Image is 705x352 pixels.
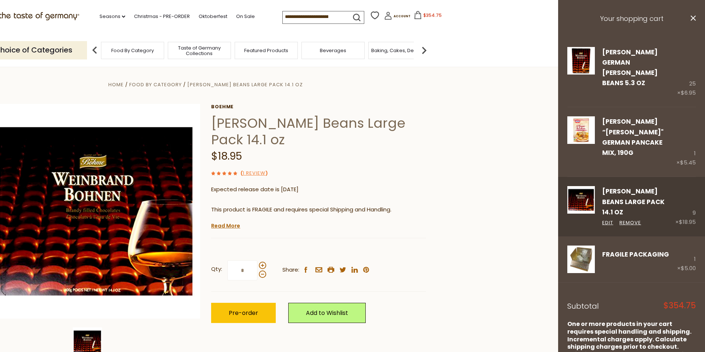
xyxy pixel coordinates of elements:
[602,219,613,227] a: Edit
[211,265,222,274] strong: Qty:
[417,43,431,58] img: next arrow
[111,48,154,53] a: Food By Category
[394,14,411,18] span: Account
[677,47,696,98] div: 25 ×
[211,303,276,323] button: Pre-order
[129,81,182,88] a: Food By Category
[282,265,299,275] span: Share:
[567,186,595,227] a: Boehme Brandy Beans Large Pack 14.1 oz
[680,159,696,166] span: $5.45
[567,246,595,273] img: FRAGILE Packaging
[320,48,346,53] a: Beverages
[602,187,665,217] a: [PERSON_NAME] Beans Large Pack 14.1 oz
[187,81,303,88] a: [PERSON_NAME] Beans Large Pack 14.1 oz
[681,89,696,97] span: $6.95
[664,302,696,310] span: $354.75
[108,81,124,88] a: Home
[211,185,426,194] p: Expected release date is [DATE]
[199,12,227,21] a: Oktoberfest
[567,116,595,167] a: Dr. Oetker Pfann-kuchen German Pancake Mix
[681,264,696,272] span: $5.00
[244,48,288,53] a: Featured Products
[87,43,102,58] img: previous arrow
[236,12,255,21] a: On Sale
[567,186,595,214] img: Boehme Brandy Beans Large Pack 14.1 oz
[134,12,190,21] a: Christmas - PRE-ORDER
[384,12,411,22] a: Account
[423,12,442,18] span: $354.75
[243,170,265,177] a: 1 Review
[211,149,242,163] span: $18.95
[229,309,258,317] span: Pre-order
[371,48,428,53] a: Baking, Cakes, Desserts
[218,220,426,229] li: We will ship this product in heat-protective, cushioned packaging and ice during warm weather mon...
[100,12,125,21] a: Seasons
[567,47,595,98] a: Boehme German Brandy Beans 5.3 oz
[602,48,658,88] a: [PERSON_NAME] German [PERSON_NAME] Beans 5.3 oz
[602,117,664,157] a: [PERSON_NAME] “[PERSON_NAME]" German Pancake mix, 190g
[211,222,240,229] a: Read More
[170,45,229,56] a: Taste of Germany Collections
[619,219,641,227] a: Remove
[412,11,443,22] button: $354.75
[675,186,696,227] div: 9 ×
[677,246,696,273] div: 1 ×
[211,205,426,214] p: This product is FRAGILE and requires special Shipping and Handling.
[288,303,366,323] a: Add to Wishlist
[602,250,669,259] a: FRAGILE Packaging
[211,115,426,148] h1: [PERSON_NAME] Beans Large Pack 14.1 oz
[211,104,426,110] a: Boehme
[567,301,599,311] span: Subtotal
[676,116,696,167] div: 1 ×
[567,116,595,144] img: Dr. Oetker Pfann-kuchen German Pancake Mix
[241,170,268,177] span: ( )
[679,218,696,226] span: $18.95
[567,47,595,75] img: Boehme German Brandy Beans 5.3 oz
[227,260,257,280] input: Qty:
